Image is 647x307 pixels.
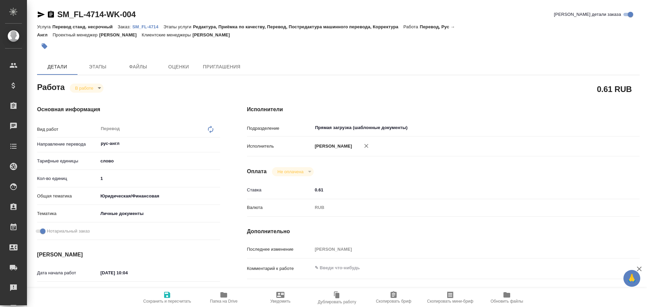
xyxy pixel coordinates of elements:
p: Клиентские менеджеры [142,32,193,37]
button: Добавить тэг [37,39,52,54]
button: Open [216,143,218,144]
h4: Оплата [247,167,267,176]
h4: Основная информация [37,105,220,114]
span: [PERSON_NAME] детали заказа [554,11,621,18]
p: Последнее изменение [247,246,312,253]
div: В работе [272,167,313,176]
div: слово [98,155,220,167]
span: Скопировать бриф [376,299,411,304]
span: Папка на Drive [210,299,238,304]
div: RUB [312,202,607,213]
a: SM_FL-4714-WK-004 [57,10,136,19]
h4: Исполнители [247,105,640,114]
span: 🙏 [626,271,638,285]
p: Исполнитель [247,143,312,150]
p: Направление перевода [37,141,98,148]
button: В работе [73,85,95,91]
p: Подразделение [247,125,312,132]
input: Пустое поле [98,287,157,297]
p: [PERSON_NAME] [99,32,142,37]
button: Скопировать мини-бриф [422,288,479,307]
p: Перевод станд. несрочный [52,24,118,29]
input: ✎ Введи что-нибудь [98,174,220,183]
p: Ставка [247,187,312,193]
span: Детали [41,63,73,71]
button: Не оплачена [275,169,305,175]
button: Open [603,127,605,128]
button: Удалить исполнителя [359,139,374,153]
button: Уведомить [252,288,309,307]
button: Обновить файлы [479,288,535,307]
button: Сохранить и пересчитать [139,288,195,307]
h4: Дополнительно [247,227,640,236]
button: Скопировать ссылку [47,10,55,19]
span: Обновить файлы [491,299,523,304]
p: Вид работ [37,126,98,133]
p: Тарифные единицы [37,158,98,164]
button: Скопировать бриф [365,288,422,307]
a: SM_FL-4714 [132,24,163,29]
button: Папка на Drive [195,288,252,307]
p: Услуга [37,24,52,29]
p: Проектный менеджер [53,32,99,37]
p: [PERSON_NAME] [312,143,352,150]
div: В работе [70,84,103,93]
div: Личные документы [98,208,220,219]
button: Дублировать работу [309,288,365,307]
span: Нотариальный заказ [47,228,90,235]
span: Дублировать работу [318,300,356,304]
p: Общая тематика [37,193,98,199]
h2: Работа [37,81,65,93]
p: Тематика [37,210,98,217]
span: Файлы [122,63,154,71]
input: ✎ Введи что-нибудь [98,268,157,278]
span: Приглашения [203,63,241,71]
button: 🙏 [623,270,640,287]
div: Юридическая/Финансовая [98,190,220,202]
span: Скопировать мини-бриф [427,299,473,304]
p: Валюта [247,204,312,211]
span: Оценки [162,63,195,71]
p: [PERSON_NAME] [192,32,235,37]
h4: [PERSON_NAME] [37,251,220,259]
p: Этапы услуги [163,24,193,29]
p: Дата начала работ [37,270,98,276]
span: Сохранить и пересчитать [143,299,191,304]
p: Работа [403,24,420,29]
p: Комментарий к работе [247,265,312,272]
p: Заказ: [118,24,132,29]
h2: 0.61 RUB [597,83,632,95]
p: Кол-во единиц [37,175,98,182]
button: Скопировать ссылку для ЯМессенджера [37,10,45,19]
input: Пустое поле [312,244,607,254]
input: ✎ Введи что-нибудь [312,185,607,195]
p: Редактура, Приёмка по качеству, Перевод, Постредактура машинного перевода, Корректура [193,24,403,29]
span: Уведомить [270,299,290,304]
span: Этапы [82,63,114,71]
